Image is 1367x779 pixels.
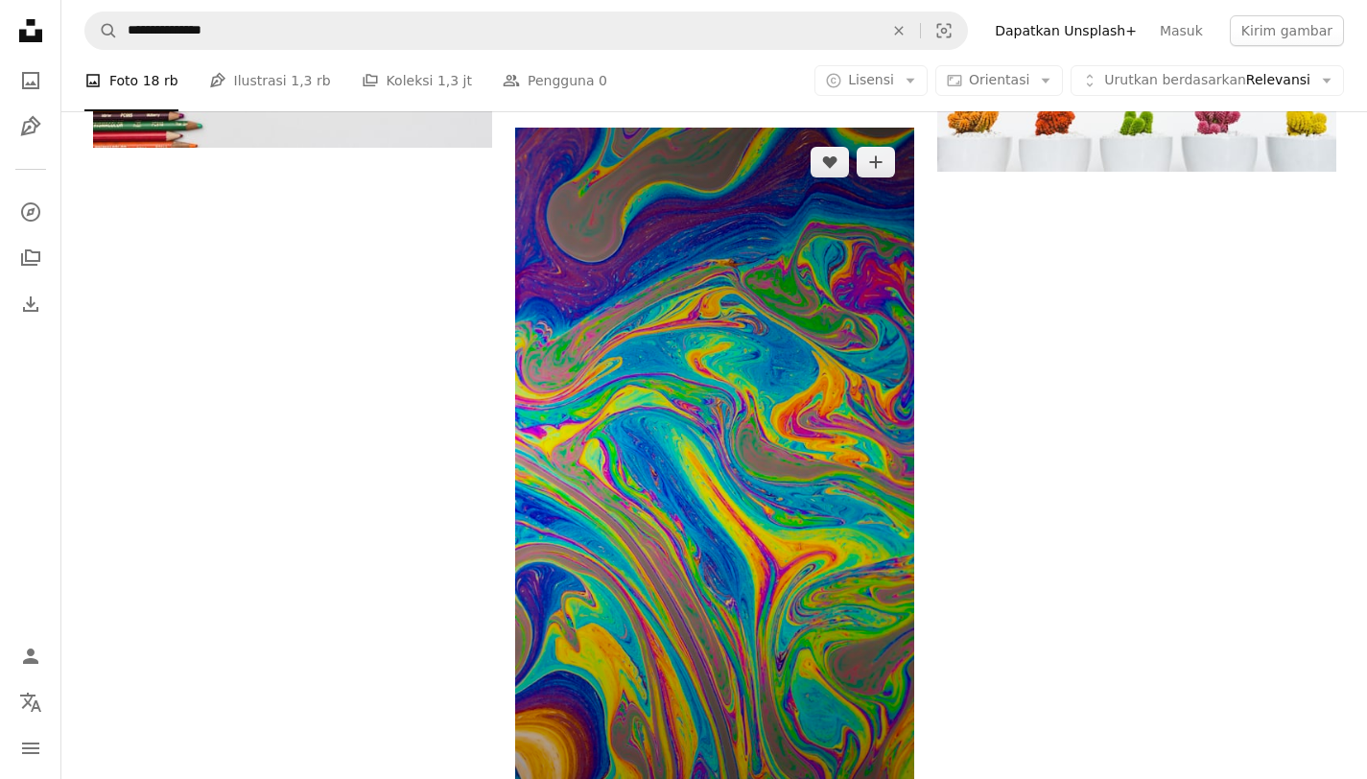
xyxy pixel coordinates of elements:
button: Lisensi [814,65,928,96]
a: Dapatkan Unsplash+ [983,15,1148,46]
button: Bahasa [12,683,50,721]
button: Pencarian di Unsplash [85,12,118,49]
a: Riwayat Pengunduhan [12,285,50,323]
span: 1,3 rb [291,70,330,91]
a: Masuk [1148,15,1214,46]
a: lukisan warna-warni [515,473,914,490]
a: Ilustrasi [12,107,50,146]
a: Pengguna 0 [503,50,607,111]
span: 1,3 jt [437,70,472,91]
button: Menu [12,729,50,767]
a: Koleksi [12,239,50,277]
button: Tambahkan ke koleksi [857,147,895,177]
button: Urutkan berdasarkanRelevansi [1071,65,1344,96]
a: Jelajahi [12,193,50,231]
button: Kirim gambar [1230,15,1344,46]
button: Orientasi [935,65,1063,96]
a: Foto [12,61,50,100]
span: Urutkan berdasarkan [1104,72,1246,87]
a: Koleksi 1,3 jt [362,50,472,111]
a: Masuk/Daftar [12,637,50,675]
a: Ilustrasi 1,3 rb [209,50,331,111]
button: Pencarian visual [921,12,967,49]
span: Relevansi [1104,71,1310,90]
form: Temuka visual di seluruh situs [84,12,968,50]
a: Beranda — Unsplash [12,12,50,54]
span: Lisensi [848,72,894,87]
button: Sukai [811,147,849,177]
span: Orientasi [969,72,1029,87]
span: 0 [599,70,607,91]
button: Hapus [878,12,920,49]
